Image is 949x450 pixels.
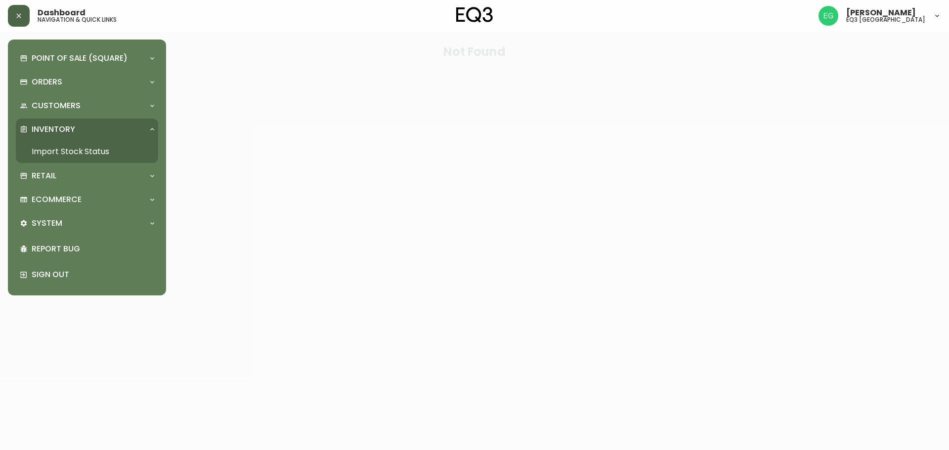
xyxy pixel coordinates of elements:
p: Sign Out [32,269,154,280]
p: Customers [32,100,81,111]
p: Report Bug [32,244,154,254]
p: Point of Sale (Square) [32,53,128,64]
div: Point of Sale (Square) [16,47,158,69]
span: [PERSON_NAME] [846,9,916,17]
div: System [16,212,158,234]
div: Sign Out [16,262,158,287]
img: logo [456,7,493,23]
div: Retail [16,165,158,187]
a: Import Stock Status [16,140,158,163]
h5: navigation & quick links [38,17,117,23]
h5: eq3 [GEOGRAPHIC_DATA] [846,17,925,23]
img: db11c1629862fe82d63d0774b1b54d2b [819,6,838,26]
p: System [32,218,62,229]
p: Orders [32,77,62,87]
div: Ecommerce [16,189,158,210]
p: Retail [32,170,56,181]
div: Inventory [16,119,158,140]
p: Ecommerce [32,194,82,205]
div: Report Bug [16,236,158,262]
span: Dashboard [38,9,86,17]
p: Inventory [32,124,75,135]
div: Customers [16,95,158,117]
div: Orders [16,71,158,93]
